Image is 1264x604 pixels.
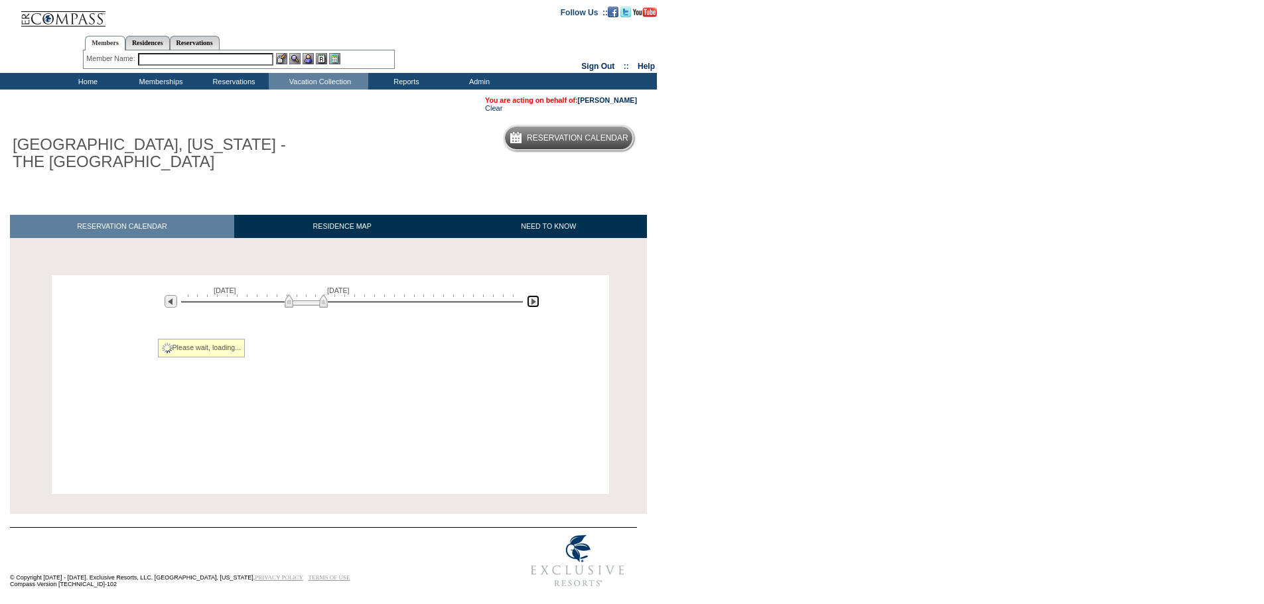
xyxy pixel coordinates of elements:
img: b_calculator.gif [329,53,340,64]
span: :: [624,62,629,71]
td: Home [50,73,123,90]
a: Sign Out [581,62,614,71]
img: Follow us on Twitter [620,7,631,17]
img: Exclusive Resorts [518,528,637,594]
td: Memberships [123,73,196,90]
a: RESIDENCE MAP [234,215,451,238]
img: Subscribe to our YouTube Channel [633,7,657,17]
div: Please wait, loading... [158,339,246,357]
td: Admin [441,73,514,90]
td: © Copyright [DATE] - [DATE]. Exclusive Resorts, LLC. [GEOGRAPHIC_DATA], [US_STATE]. Compass Versi... [10,528,474,594]
td: Vacation Collection [269,73,368,90]
a: Reservations [170,36,220,50]
a: Become our fan on Facebook [608,7,618,15]
a: Follow us on Twitter [620,7,631,15]
h1: [GEOGRAPHIC_DATA], [US_STATE] - THE [GEOGRAPHIC_DATA] [10,133,307,174]
a: TERMS OF USE [309,574,350,581]
a: PRIVACY POLICY [255,574,303,581]
a: Residences [125,36,170,50]
img: Impersonate [303,53,314,64]
span: You are acting on behalf of: [485,96,637,104]
a: Clear [485,104,502,112]
div: Member Name: [86,53,137,64]
img: b_edit.gif [276,53,287,64]
span: [DATE] [327,286,350,294]
a: Members [85,36,125,50]
a: [PERSON_NAME] [578,96,637,104]
img: View [289,53,301,64]
td: Reports [368,73,441,90]
a: Help [638,62,655,71]
td: Follow Us :: [561,7,608,17]
img: Next [527,295,539,308]
img: Previous [165,295,177,308]
img: Become our fan on Facebook [608,7,618,17]
img: Reservations [316,53,327,64]
h5: Reservation Calendar [527,134,628,143]
span: [DATE] [214,286,236,294]
a: NEED TO KNOW [450,215,647,238]
img: spinner2.gif [162,343,173,353]
td: Reservations [196,73,269,90]
a: RESERVATION CALENDAR [10,215,234,238]
a: Subscribe to our YouTube Channel [633,7,657,15]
